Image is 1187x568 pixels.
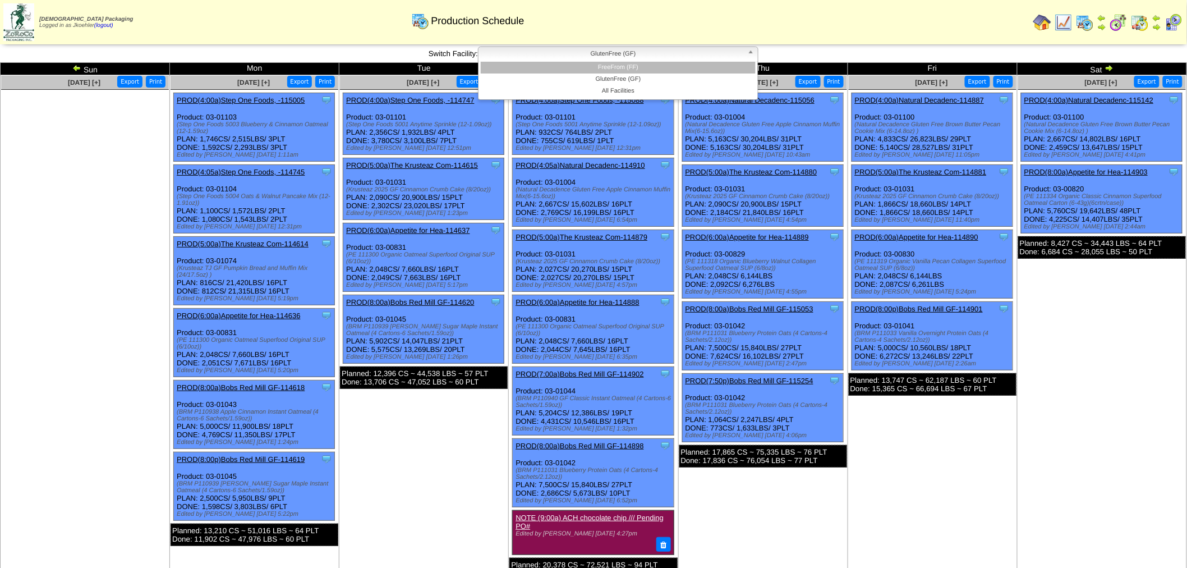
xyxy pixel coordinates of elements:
img: arrowright.gif [1097,22,1106,31]
img: Tooltip [321,166,332,177]
div: Edited by [PERSON_NAME] [DATE] 11:05pm [855,152,1013,158]
img: arrowleft.gif [1097,13,1106,22]
div: (Step One Foods 5003 Blueberry & Cinnamon Oatmeal (12-1.59oz) [177,121,334,135]
div: (Natural Decadence Gluten Free Apple Cinnamon Muffin Mix(6-15.6oz)) [516,186,673,200]
img: calendarprod.gif [411,12,429,30]
img: line_graph.gif [1055,13,1073,31]
span: [DATE] [+] [746,79,779,86]
div: (BRM P110940 GF Classic Instant Oatmeal (4 Cartons-6 Sachets/1.59oz)) [516,395,673,409]
div: Product: 03-01031 PLAN: 1,866CS / 18,660LBS / 14PLT DONE: 1,866CS / 18,660LBS / 14PLT [852,165,1013,227]
img: Tooltip [321,382,332,393]
div: Product: 03-00831 PLAN: 2,048CS / 7,660LBS / 16PLT DONE: 2,051CS / 7,671LBS / 16PLT [174,309,335,377]
div: Product: 03-00820 PLAN: 5,760CS / 19,642LBS / 48PLT DONE: 4,225CS / 14,407LBS / 35PLT [1021,165,1182,233]
a: PROD(6:00a)Appetite for Hea-114888 [516,298,639,306]
span: Production Schedule [431,15,524,27]
a: PROD(8:00a)Bobs Red Mill GF-114898 [516,442,643,450]
div: (PE 111300 Organic Oatmeal Superfood Original SUP (6/10oz)) [346,251,504,265]
a: PROD(7:00a)Bobs Red Mill GF-114902 [516,370,643,378]
td: Thu [678,63,848,75]
div: Edited by [PERSON_NAME] [DATE] 6:35pm [516,354,673,360]
img: Tooltip [490,159,502,171]
img: Tooltip [321,310,332,321]
img: Tooltip [999,231,1010,242]
div: Edited by [PERSON_NAME] [DATE] 5:22pm [177,511,334,517]
button: Export [287,76,312,88]
li: All Facilities [481,85,756,97]
div: Planned: 12,396 CS ~ 44,538 LBS ~ 57 PLT Done: 13,706 CS ~ 47,052 LBS ~ 60 PLT [340,367,508,389]
div: Edited by [PERSON_NAME] [DATE] 1:23pm [346,210,504,217]
a: [DATE] [+] [1085,79,1117,86]
a: [DATE] [+] [915,79,948,86]
div: (BRM P110939 [PERSON_NAME] Sugar Maple Instant Oatmeal (4 Cartons-6 Sachets/1.59oz)) [177,480,334,494]
img: arrowleft.gif [1152,13,1161,22]
div: Edited by [PERSON_NAME] [DATE] 1:26pm [346,354,504,360]
div: Edited by [PERSON_NAME] [DATE] 6:54pm [516,217,673,223]
div: (Krusteaz 2025 GF Cinnamon Crumb Cake (8/20oz)) [685,193,843,200]
div: Product: 03-01043 PLAN: 5,000CS / 11,900LBS / 18PLT DONE: 4,769CS / 11,350LBS / 17PLT [174,381,335,449]
a: PROD(6:00a)Appetite for Hea-114637 [346,226,470,235]
img: arrowleft.gif [72,63,81,72]
a: PROD(8:00a)Bobs Red Mill GF-114620 [346,298,474,306]
div: Edited by [PERSON_NAME] [DATE] 5:19pm [177,295,334,302]
img: arrowright.gif [1105,63,1114,72]
img: Tooltip [490,225,502,236]
a: PROD(4:00a)Step One Foods, -114747 [346,96,474,104]
img: Tooltip [999,94,1010,106]
div: Product: 03-00829 PLAN: 2,048CS / 6,144LBS DONE: 2,092CS / 6,276LBS [682,230,843,299]
div: Product: 03-01100 PLAN: 4,833CS / 26,823LBS / 29PLT DONE: 5,140CS / 28,527LBS / 31PLT [852,93,1013,162]
a: PROD(5:00a)The Krusteaz Com-114880 [685,168,817,176]
div: Edited by [PERSON_NAME] [DATE] 12:31pm [516,145,673,152]
div: Edited by [PERSON_NAME] [DATE] 5:17pm [346,282,504,288]
a: PROD(8:00a)Bobs Red Mill GF-114618 [177,383,305,392]
img: Tooltip [829,375,840,386]
a: [DATE] [+] [68,79,100,86]
div: Edited by [PERSON_NAME] [DATE] 2:44am [1024,223,1182,230]
img: calendarblend.gif [1110,13,1128,31]
button: Delete Note [656,537,671,552]
span: GlutenFree (GF) [483,47,743,61]
a: PROD(4:00a)Natural Decadenc-114887 [855,96,984,104]
div: (BRM P110939 [PERSON_NAME] Sugar Maple Instant Oatmeal (4 Cartons-6 Sachets/1.59oz)) [346,323,504,337]
button: Export [1134,76,1160,88]
img: Tooltip [1168,94,1180,106]
img: calendarinout.gif [1131,13,1149,31]
div: (Step One Foods 5004 Oats & Walnut Pancake Mix (12-1.91oz)) [177,193,334,207]
div: Product: 03-01041 PLAN: 5,000CS / 10,560LBS / 18PLT DONE: 6,272CS / 13,246LBS / 22PLT [852,302,1013,370]
div: (Krusteaz 2025 GF Cinnamon Crumb Cake (8/20oz)) [346,186,504,193]
a: PROD(5:00a)The Krusteaz Com-114879 [516,233,647,241]
a: PROD(8:00a)Bobs Red Mill GF-115053 [685,305,813,313]
div: (Krusteaz TJ GF Pumpkin Bread and Muffin Mix (24/17.5oz) ) [177,265,334,278]
img: arrowright.gif [1152,22,1161,31]
div: Planned: 8,427 CS ~ 34,443 LBS ~ 64 PLT Done: 6,684 CS ~ 28,055 LBS ~ 50 PLT [1018,236,1186,259]
img: calendarprod.gif [1076,13,1094,31]
div: Edited by [PERSON_NAME] [DATE] 10:43am [685,152,843,158]
img: Tooltip [829,231,840,242]
span: Logged in as Jkoehler [39,16,133,29]
div: Edited by [PERSON_NAME] [DATE] 4:55pm [685,288,843,295]
a: PROD(8:00p)Bobs Red Mill GF-114619 [177,455,305,464]
li: GlutenFree (GF) [481,74,756,85]
div: Product: 03-01100 PLAN: 2,667CS / 14,802LBS / 16PLT DONE: 2,459CS / 13,647LBS / 15PLT [1021,93,1182,162]
div: Edited by [PERSON_NAME] [DATE] 4:54pm [685,217,843,223]
img: Tooltip [999,303,1010,314]
span: [DATE] [+] [237,79,270,86]
div: Edited by [PERSON_NAME] [DATE] 1:11am [177,152,334,158]
div: Product: 03-01042 PLAN: 7,500CS / 15,840LBS / 27PLT DONE: 7,624CS / 16,102LBS / 27PLT [682,302,843,370]
li: FreeFrom (FF) [481,62,756,74]
div: (PE 111300 Organic Oatmeal Superfood Original SUP (6/10oz)) [177,337,334,350]
div: Edited by [PERSON_NAME] [DATE] 4:06pm [685,432,843,439]
img: Tooltip [660,368,671,379]
img: Tooltip [321,94,332,106]
img: Tooltip [490,296,502,308]
div: Edited by [PERSON_NAME] [DATE] 5:20pm [177,367,334,374]
div: Product: 03-01004 PLAN: 2,667CS / 15,602LBS / 16PLT DONE: 2,769CS / 16,199LBS / 16PLT [513,158,674,227]
td: Fri [848,63,1017,75]
a: PROD(4:00a)Natural Decadenc-115142 [1024,96,1154,104]
div: Product: 03-01031 PLAN: 2,090CS / 20,900LBS / 15PLT DONE: 2,184CS / 21,840LBS / 16PLT [682,165,843,227]
div: Product: 03-01103 PLAN: 1,746CS / 2,515LBS / 3PLT DONE: 1,592CS / 2,293LBS / 3PLT [174,93,335,162]
div: Product: 03-01042 PLAN: 1,064CS / 2,247LBS / 4PLT DONE: 773CS / 1,633LBS / 3PLT [682,374,843,442]
div: Edited by [PERSON_NAME] [DATE] 4:57pm [516,282,673,288]
button: Print [146,76,165,88]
